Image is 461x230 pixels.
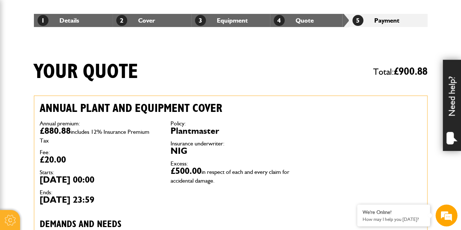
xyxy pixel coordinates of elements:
[40,101,291,115] h2: Annual plant and equipment cover
[40,169,160,175] dt: Starts:
[40,128,149,144] span: includes 12% Insurance Premium Tax
[116,16,155,24] a: 2Cover
[99,178,132,188] em: Start Chat
[352,15,363,26] span: 5
[171,121,290,126] dt: Policy:
[40,195,160,204] dd: [DATE] 23:59
[38,41,122,50] div: Chat with us now
[171,147,290,155] dd: NIG
[12,40,31,51] img: d_20077148190_company_1631870298795_20077148190
[40,126,160,144] dd: £880.88
[38,15,48,26] span: 1
[40,121,160,126] dt: Annual premium:
[40,175,160,184] dd: [DATE] 00:00
[171,161,290,167] dt: Excess:
[363,209,425,215] div: We're Online!
[195,16,248,24] a: 3Equipment
[394,66,427,77] span: £
[399,66,427,77] span: 900.88
[9,89,133,105] input: Enter your email address
[349,14,427,27] li: Payment
[9,110,133,126] input: Enter your phone number
[373,63,427,80] span: Total:
[116,15,127,26] span: 2
[274,15,285,26] span: 4
[171,168,289,184] span: in respect of each and every claim for accidental damage.
[34,60,138,84] h1: Your quote
[171,167,290,184] dd: £500.00
[270,14,349,27] li: Quote
[9,67,133,83] input: Enter your last name
[40,190,160,195] dt: Ends:
[171,126,290,135] dd: Plantmaster
[40,149,160,155] dt: Fee:
[195,15,206,26] span: 3
[443,60,461,151] div: Need help?
[171,141,290,147] dt: Insurance underwriter:
[363,217,425,222] p: How may I help you today?
[9,132,133,173] textarea: Type your message and hit 'Enter'
[40,155,160,164] dd: £20.00
[120,4,137,21] div: Minimize live chat window
[38,16,79,24] a: 1Details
